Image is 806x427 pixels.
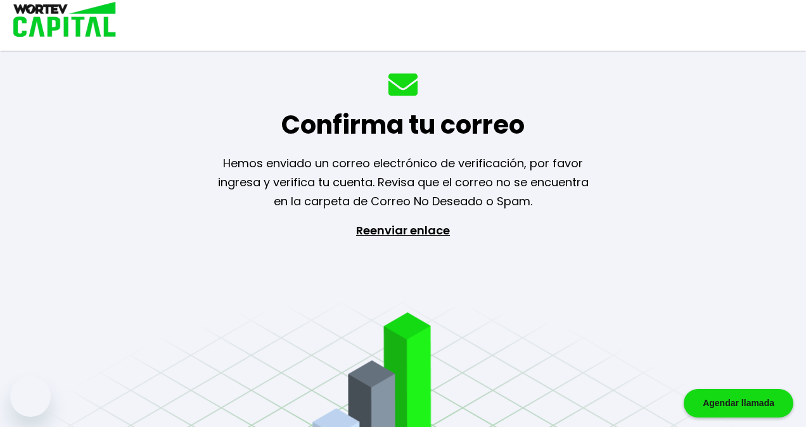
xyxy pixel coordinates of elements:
[684,389,793,417] div: Agendar llamada
[281,106,525,144] h1: Confirma tu correo
[201,154,604,211] p: Hemos enviado un correo electrónico de verificación, por favor ingresa y verifica tu cuenta. Revi...
[10,376,51,417] iframe: Button to launch messaging window
[388,73,418,96] img: mail-icon.3fa1eb17.svg
[345,221,461,354] p: Reenviar enlace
